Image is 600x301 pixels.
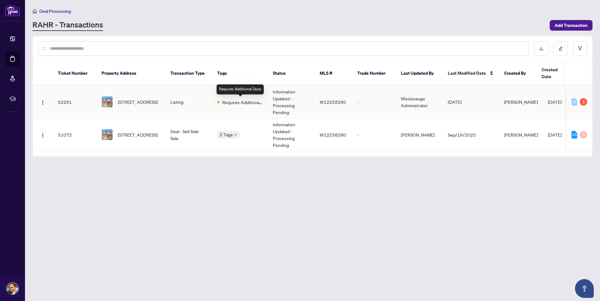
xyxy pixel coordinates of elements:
span: [PERSON_NAME] [504,99,538,105]
td: Deal - Sell Side Sale [165,118,212,151]
td: 51072 [53,118,97,151]
button: edit [553,41,568,56]
img: Logo [40,133,45,138]
td: Information Updated - Processing Pending [268,118,315,151]
img: logo [5,5,20,16]
button: Logo [38,97,48,107]
span: Requires Additional Docs [222,99,263,106]
span: [DATE] [548,99,562,105]
img: Profile Icon [7,283,18,294]
td: Listing [165,86,212,118]
span: edit [558,46,563,51]
th: Tags [212,61,268,86]
span: [DATE] [548,132,562,138]
button: filter [573,41,587,56]
span: down [234,133,237,136]
span: [PERSON_NAME] [504,132,538,138]
th: Transaction Type [165,61,212,86]
td: - [352,86,396,118]
th: Status [268,61,315,86]
a: RAHR - Transactions [32,20,103,31]
span: [STREET_ADDRESS] [118,131,158,138]
button: Open asap [575,279,594,298]
div: 0 [580,131,587,138]
button: Add Transaction [550,20,592,31]
span: Add Transaction [555,20,587,30]
span: 2 Tags [220,131,233,138]
td: Mississauga Administrator [396,86,443,118]
span: filter [578,46,582,51]
th: Property Address [97,61,165,86]
img: Logo [40,100,45,105]
img: thumbnail-img [102,129,112,140]
th: Trade Number [352,61,396,86]
div: 0 [572,98,577,106]
th: MLS # [315,61,352,86]
img: thumbnail-img [102,97,112,107]
div: 16 [572,131,577,138]
th: Last Modified Date [443,61,499,86]
th: Created Date [537,61,580,86]
td: Information Updated - Processing Pending [268,86,315,118]
span: W12258280 [320,132,346,138]
span: Deal Processing [39,8,71,14]
span: Sep/19/2025 [448,132,476,138]
td: - [352,118,396,151]
span: W12258280 [320,99,346,105]
span: [DATE] [448,99,462,105]
span: Last Modified Date [448,70,486,77]
span: home [32,9,37,13]
td: [PERSON_NAME] [396,118,443,151]
th: Created By [499,61,537,86]
th: Ticket Number [53,61,97,86]
th: Last Updated By [396,61,443,86]
div: Requires Additional Docs [217,84,264,94]
button: download [534,41,548,56]
span: download [539,46,543,51]
div: 1 [580,98,587,106]
span: [STREET_ADDRESS] [118,98,158,105]
span: Created Date [542,66,568,80]
button: Logo [38,130,48,140]
td: 52281 [53,86,97,118]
